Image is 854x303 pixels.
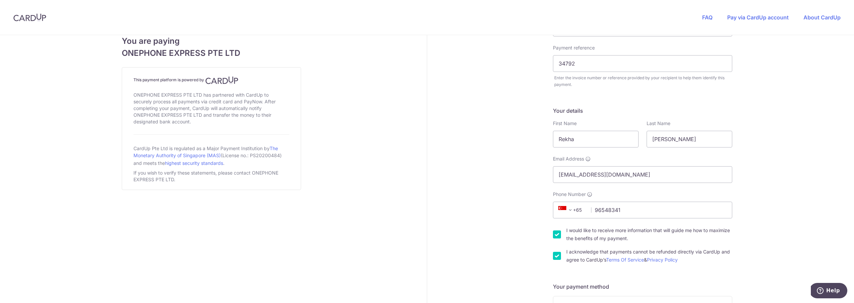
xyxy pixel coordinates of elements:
[727,14,789,21] a: Pay via CardUp account
[553,44,595,51] label: Payment reference
[553,283,732,291] h5: Your payment method
[556,206,586,214] span: +65
[566,248,732,264] label: I acknowledge that payments cannot be refunded directly via CardUp and agree to CardUp’s &
[606,257,644,263] a: Terms Of Service
[133,90,289,126] div: ONEPHONE EXPRESS PTE LTD has partnered with CardUp to securely process all payments via credit ca...
[553,120,577,127] label: First Name
[702,14,713,21] a: FAQ
[122,47,301,59] span: ONEPHONE EXPRESS PTE LTD
[553,166,732,183] input: Email address
[811,283,847,300] iframe: Opens a widget where you can find more information
[647,120,670,127] label: Last Name
[566,226,732,242] label: I would like to receive more information that will guide me how to maximize the benefits of my pa...
[133,76,289,84] h4: This payment platform is powered by
[553,131,639,147] input: First name
[165,160,223,166] a: highest security standards
[803,14,841,21] a: About CardUp
[553,191,586,198] span: Phone Number
[558,206,574,214] span: +65
[647,131,732,147] input: Last name
[122,35,301,47] span: You are paying
[205,76,238,84] img: CardUp
[13,13,46,21] img: CardUp
[133,143,289,168] div: CardUp Pte Ltd is regulated as a Major Payment Institution by (License no.: PS20200484) and meets...
[133,168,289,184] div: If you wish to verify these statements, please contact ONEPHONE EXPRESS PTE LTD.
[553,107,732,115] h5: Your details
[554,75,732,88] div: Enter the invoice number or reference provided by your recipient to help them identify this payment.
[647,257,678,263] a: Privacy Policy
[553,156,584,162] span: Email Address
